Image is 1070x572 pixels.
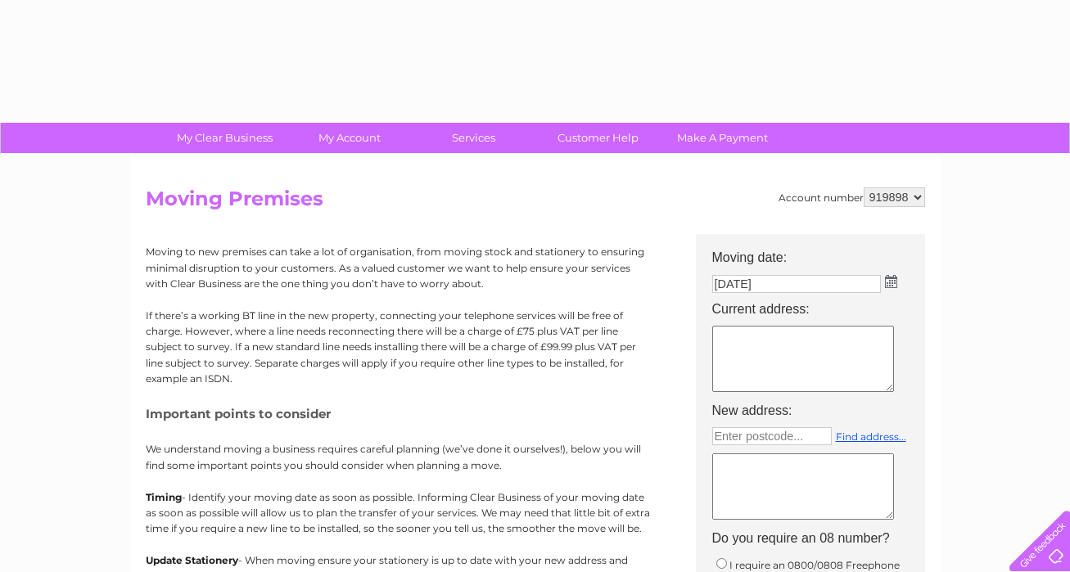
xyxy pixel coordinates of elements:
h2: Moving Premises [146,187,925,218]
a: Customer Help [530,123,666,153]
a: Make A Payment [655,123,790,153]
th: New address: [704,399,933,423]
p: Moving to new premises can take a lot of organisation, from moving stock and stationery to ensuri... [146,244,653,291]
p: - Identify your moving date as soon as possible. Informing Clear Business of your moving date as ... [146,489,653,537]
th: Do you require an 08 number? [704,526,933,551]
th: Moving date: [704,234,933,270]
img: ... [885,275,897,288]
p: If there’s a working BT line in the new property, connecting your telephone services will be free... [146,308,653,386]
th: Current address: [704,297,933,322]
a: My Clear Business [157,123,292,153]
b: Timing [146,491,182,503]
b: Update Stationery [146,554,238,566]
a: Services [406,123,541,153]
a: My Account [282,123,417,153]
h5: Important points to consider [146,407,653,421]
p: We understand moving a business requires careful planning (we’ve done it ourselves!), below you w... [146,441,653,472]
a: Find address... [836,430,906,443]
div: Account number [779,187,925,207]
